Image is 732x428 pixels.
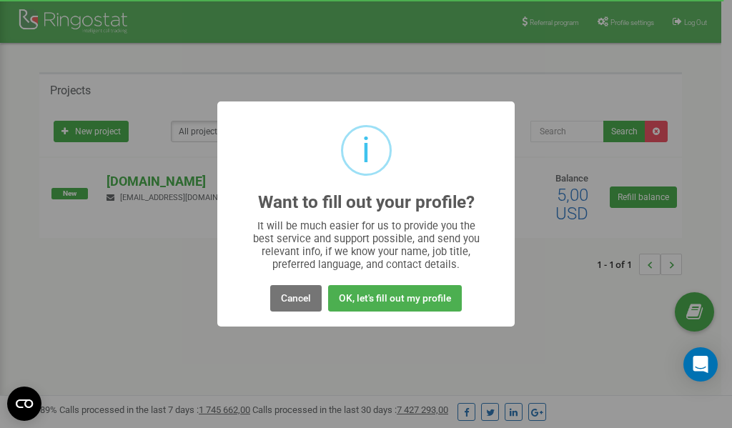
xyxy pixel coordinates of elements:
button: OK, let's fill out my profile [328,285,462,312]
div: i [362,127,370,174]
button: Open CMP widget [7,387,41,421]
div: Open Intercom Messenger [683,347,718,382]
button: Cancel [270,285,322,312]
div: It will be much easier for us to provide you the best service and support possible, and send you ... [246,219,487,271]
h2: Want to fill out your profile? [258,193,475,212]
